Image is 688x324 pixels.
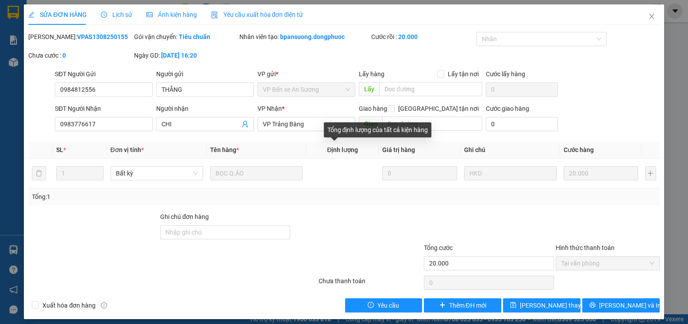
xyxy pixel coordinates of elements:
[211,12,218,19] img: icon
[379,82,482,96] input: Dọc đường
[263,117,350,131] span: VP Trảng Bàng
[359,70,384,78] span: Lấy hàng
[382,166,457,180] input: 0
[101,11,132,18] span: Lịch sử
[439,302,446,309] span: plus
[160,213,209,220] label: Ghi chú đơn hàng
[179,33,210,40] b: Tiêu chuẩn
[377,301,399,310] span: Yêu cầu
[520,301,591,310] span: [PERSON_NAME] thay đổi
[28,11,86,18] span: SỬA ĐƠN HÀNG
[561,257,654,270] span: Tại văn phòng
[258,69,355,79] div: VP gửi
[382,146,415,153] span: Giá trị hàng
[62,52,66,59] b: 0
[70,5,121,12] strong: ĐỒNG PHƯỚC
[263,83,350,96] span: VP Bến xe An Sương
[371,32,475,42] div: Cước rồi :
[461,141,560,159] th: Ghi chú
[146,11,197,18] span: Ảnh kiện hàng
[564,146,594,153] span: Cước hàng
[210,166,303,180] input: VD: Bàn, Ghế
[55,104,153,113] div: SĐT Người Nhận
[28,51,132,60] div: Chưa cước :
[645,166,656,180] button: plus
[424,244,453,251] span: Tổng cước
[345,298,423,312] button: exclamation-circleYêu cầu
[503,298,580,312] button: save[PERSON_NAME] thay đổi
[24,48,108,55] span: -----------------------------------------
[564,166,638,180] input: 0
[327,146,358,153] span: Định lượng
[161,52,197,59] b: [DATE] 16:20
[210,146,239,153] span: Tên hàng
[134,51,238,60] div: Ngày GD:
[32,166,46,180] button: delete
[359,105,387,112] span: Giao hàng
[3,64,54,70] span: In ngày:
[424,298,501,312] button: plusThêm ĐH mới
[486,82,558,97] input: Cước lấy hàng
[101,12,107,18] span: clock-circle
[324,122,432,137] div: Tổng định lượng của tất cả kiện hàng
[280,33,345,40] b: bpansuong.dongphuoc
[39,301,99,310] span: Xuất hóa đơn hàng
[368,302,374,309] span: exclamation-circle
[444,69,482,79] span: Lấy tận nơi
[70,27,122,38] span: 01 Võ Văn Truyện, KP.1, Phường 2
[101,302,107,308] span: info-circle
[156,69,254,79] div: Người gửi
[134,32,238,42] div: Gói vận chuyển:
[56,146,63,153] span: SL
[395,104,482,113] span: [GEOGRAPHIC_DATA] tận nơi
[116,167,198,180] span: Bất kỳ
[556,244,615,251] label: Hình thức thanh toán
[599,301,661,310] span: [PERSON_NAME] và In
[28,32,132,42] div: [PERSON_NAME]:
[239,32,369,42] div: Nhân viên tạo:
[382,117,482,131] input: Dọc đường
[146,12,153,18] span: picture
[486,70,525,78] label: Cước lấy hàng
[160,225,290,239] input: Ghi chú đơn hàng
[464,166,557,180] input: Ghi Chú
[70,39,108,45] span: Hotline: 19001152
[486,117,558,131] input: Cước giao hàng
[32,192,266,202] div: Tổng: 1
[486,105,529,112] label: Cước giao hàng
[582,298,660,312] button: printer[PERSON_NAME] và In
[19,64,54,70] span: 18:28:56 [DATE]
[44,56,92,63] span: VPAS1308250176
[318,276,423,292] div: Chưa thanh toán
[242,121,249,128] span: user-add
[156,104,254,113] div: Người nhận
[77,33,128,40] b: VPAS1308250155
[70,14,119,25] span: Bến xe [GEOGRAPHIC_DATA]
[28,12,35,18] span: edit
[359,82,379,96] span: Lấy
[111,146,144,153] span: Đơn vị tính
[648,13,655,20] span: close
[589,302,596,309] span: printer
[359,117,382,131] span: Giao
[639,4,664,29] button: Close
[449,301,486,310] span: Thêm ĐH mới
[510,302,516,309] span: save
[55,69,153,79] div: SĐT Người Gửi
[3,5,42,44] img: logo
[398,33,418,40] b: 20.000
[3,57,92,62] span: [PERSON_NAME]:
[211,11,304,18] span: Yêu cầu xuất hóa đơn điện tử
[258,105,282,112] span: VP Nhận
